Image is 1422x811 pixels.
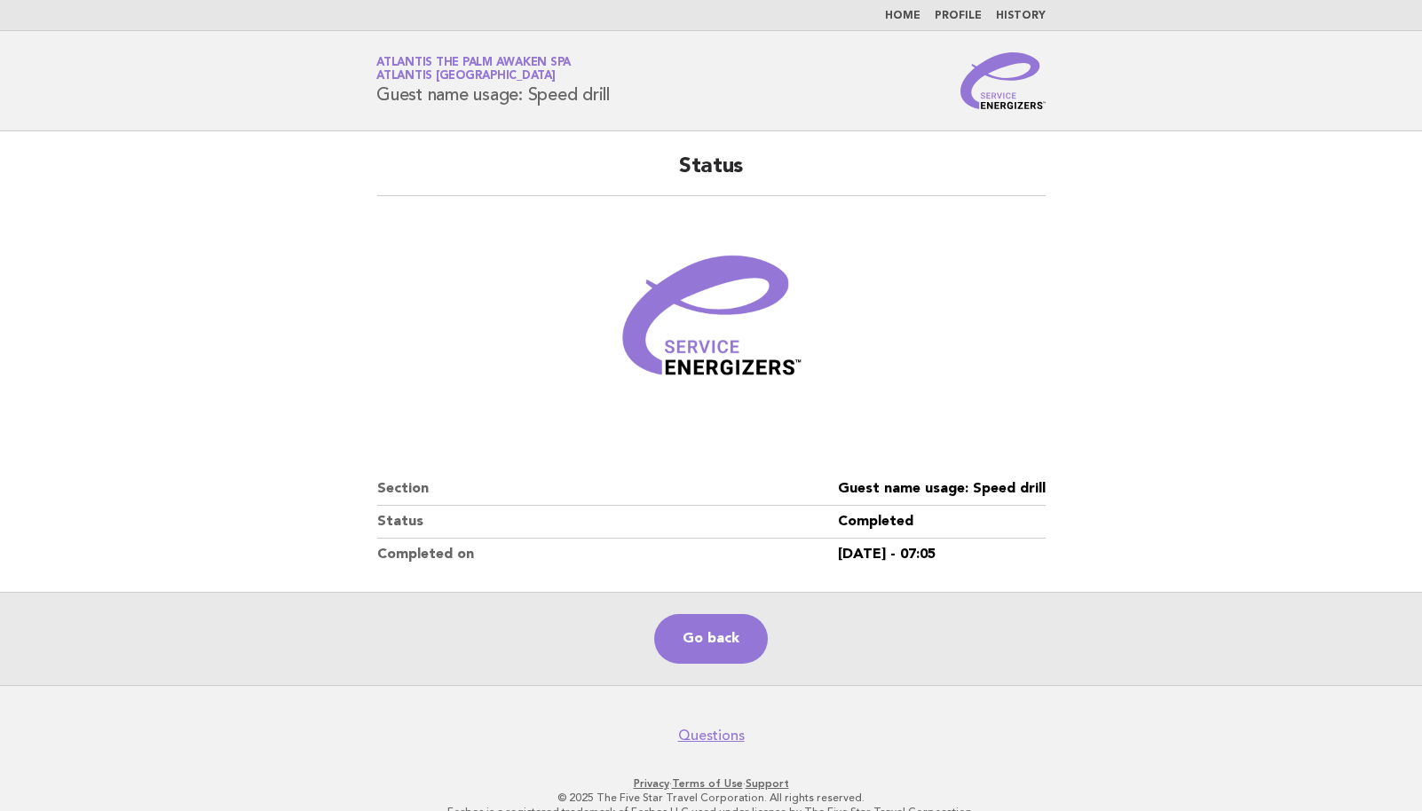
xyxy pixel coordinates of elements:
[377,153,1046,196] h2: Status
[885,11,920,21] a: Home
[634,777,669,790] a: Privacy
[376,71,556,83] span: Atlantis [GEOGRAPHIC_DATA]
[935,11,982,21] a: Profile
[376,58,610,104] h1: Guest name usage: Speed drill
[377,506,838,539] dt: Status
[377,539,838,571] dt: Completed on
[654,614,768,664] a: Go back
[838,506,1046,539] dd: Completed
[672,777,743,790] a: Terms of Use
[838,539,1046,571] dd: [DATE] - 07:05
[838,473,1046,506] dd: Guest name usage: Speed drill
[746,777,789,790] a: Support
[377,473,838,506] dt: Section
[168,776,1254,791] p: · ·
[604,217,818,430] img: Verified
[960,52,1046,109] img: Service Energizers
[678,727,745,744] a: Questions
[168,791,1254,805] p: © 2025 The Five Star Travel Corporation. All rights reserved.
[376,57,571,82] a: Atlantis The Palm Awaken SpaAtlantis [GEOGRAPHIC_DATA]
[996,11,1046,21] a: History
